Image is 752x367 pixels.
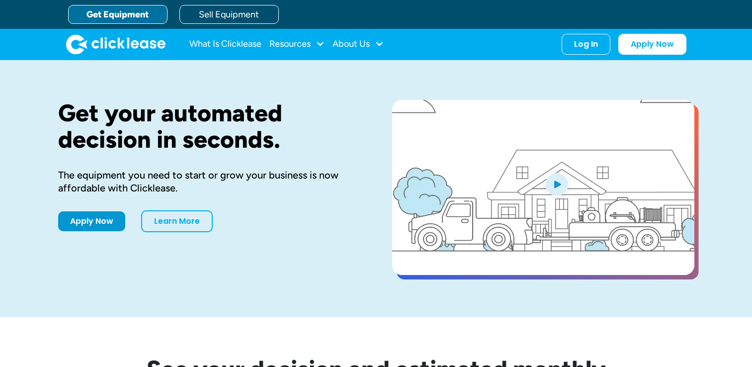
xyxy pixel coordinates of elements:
div: Log In [574,39,598,49]
a: What Is Clicklease [189,34,261,54]
a: Get Equipment [68,5,167,24]
a: Learn More [141,210,213,232]
a: Sell Equipment [179,5,279,24]
div: About Us [333,34,384,54]
div: The equipment you need to start or grow your business is now affordable with Clicklease. [58,169,360,194]
a: home [66,34,166,54]
div: Resources [269,34,325,54]
a: Apply Now [618,34,686,55]
h1: Get your automated decision in seconds. [58,100,360,153]
a: Apply Now [58,211,125,231]
img: Clicklease logo [66,34,166,54]
img: Blue play button logo on a light blue circular background [543,170,570,198]
a: open lightbox [392,100,694,275]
